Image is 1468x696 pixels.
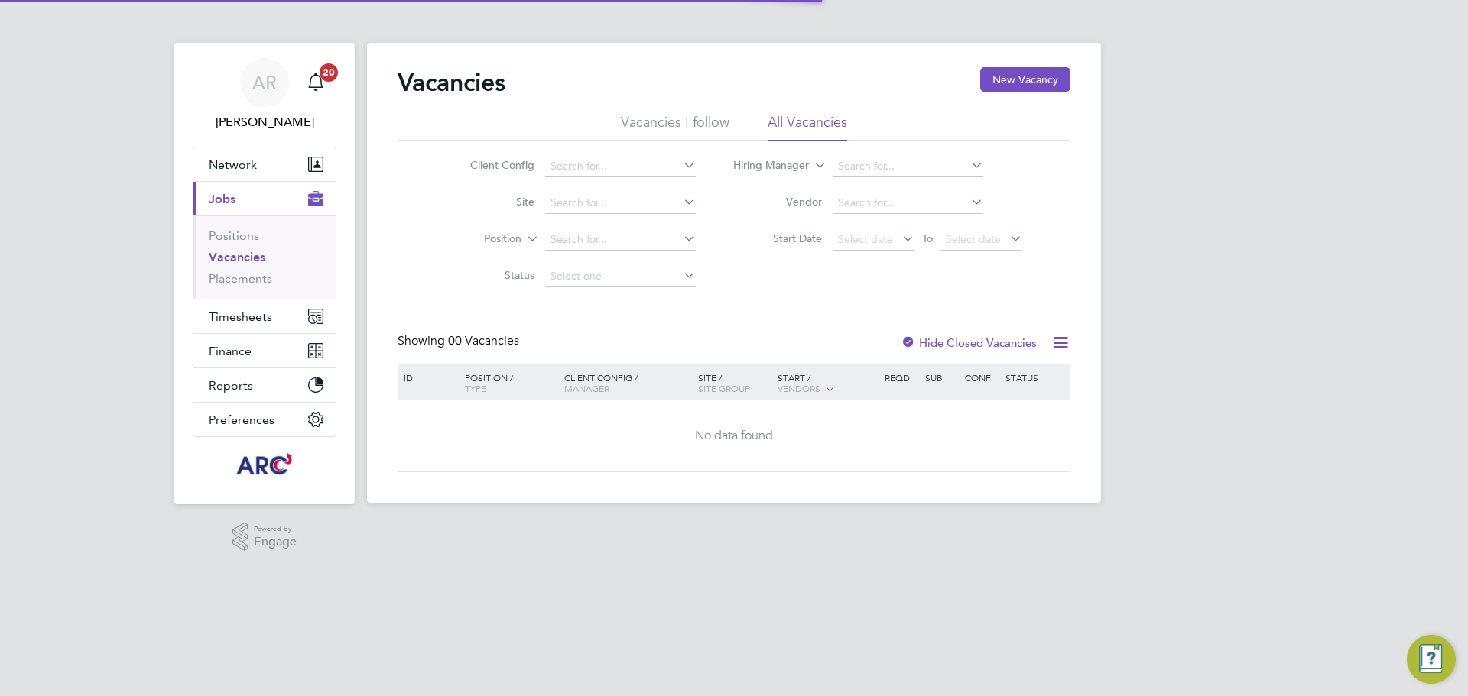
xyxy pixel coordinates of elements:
[447,268,534,282] label: Status
[398,333,522,349] div: Showing
[980,67,1070,92] button: New Vacancy
[560,364,694,401] div: Client Config /
[545,266,696,287] input: Select one
[434,231,521,247] label: Position
[193,368,336,402] button: Reports
[209,157,257,172] span: Network
[193,299,336,333] button: Timesheets
[734,231,822,245] label: Start Date
[721,158,809,173] label: Hiring Manager
[193,58,336,131] a: AR[PERSON_NAME]
[833,193,983,214] input: Search for...
[209,228,259,243] a: Positions
[398,67,505,98] h2: Vacancies
[545,193,696,214] input: Search for...
[564,382,609,394] span: Manager
[774,364,881,403] div: Start /
[209,309,272,324] span: Timesheets
[254,523,297,536] span: Powered by
[453,364,560,401] div: Position /
[234,452,296,477] img: arcgroup-logo-retina.png
[400,364,453,390] div: ID
[209,344,252,358] span: Finance
[209,192,235,206] span: Jobs
[193,334,336,367] button: Finance
[209,378,253,393] span: Reports
[193,215,336,299] div: Jobs
[465,382,486,394] span: Type
[447,158,534,172] label: Client Config
[901,335,1037,350] label: Hide Closed Vacancies
[946,232,1001,246] span: Select date
[174,43,355,504] nav: Main navigation
[734,195,822,209] label: Vendor
[193,113,336,131] span: Abbie Ross
[400,428,1068,444] div: No data found
[320,63,338,82] span: 20
[768,113,847,141] li: All Vacancies
[917,228,937,248] span: To
[698,382,750,394] span: Site Group
[838,232,893,246] span: Select date
[252,73,277,92] span: AR
[209,413,274,427] span: Preferences
[232,523,297,552] a: Powered byEngage
[694,364,775,401] div: Site /
[545,156,696,177] input: Search for...
[209,250,265,264] a: Vacancies
[193,403,336,436] button: Preferences
[209,271,272,286] a: Placements
[1002,364,1068,390] div: Status
[254,536,297,549] span: Engage
[545,229,696,251] input: Search for...
[1407,635,1456,684] button: Engage Resource Center
[193,182,336,215] button: Jobs
[921,364,961,390] div: Sub
[621,113,729,141] li: Vacancies I follow
[447,195,534,209] label: Site
[833,156,983,177] input: Search for...
[881,364,921,390] div: Reqd
[193,452,336,477] a: Go to home page
[300,58,331,107] a: 20
[778,382,820,394] span: Vendors
[448,333,519,348] span: 00 Vacancies
[961,364,1001,390] div: Conf
[193,147,336,181] button: Network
